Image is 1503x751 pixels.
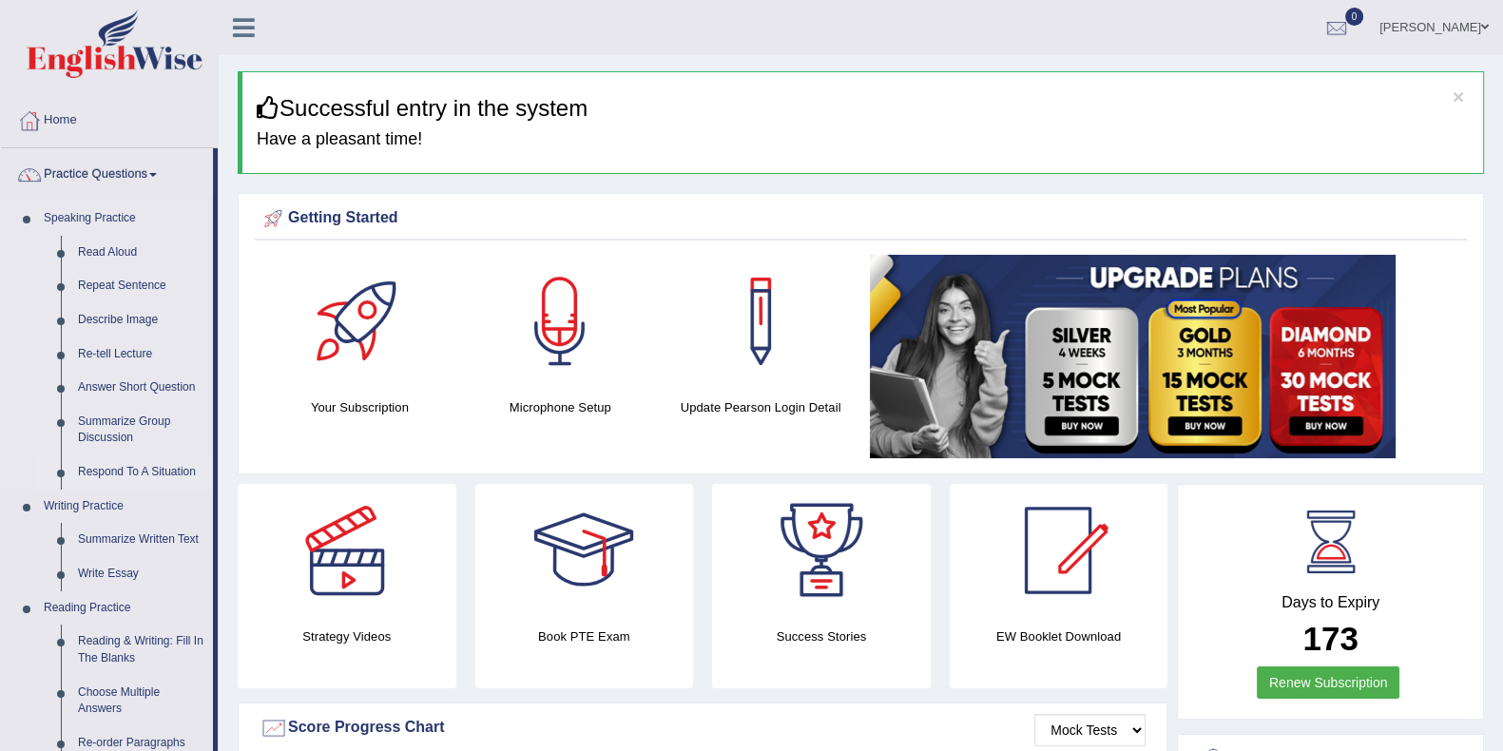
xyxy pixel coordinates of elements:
[1199,594,1462,611] h4: Days to Expiry
[69,337,213,372] a: Re-tell Lecture
[1453,87,1464,106] button: ×
[238,626,456,646] h4: Strategy Videos
[670,397,852,417] h4: Update Pearson Login Detail
[69,405,213,455] a: Summarize Group Discussion
[69,557,213,591] a: Write Essay
[712,626,931,646] h4: Success Stories
[950,626,1168,646] h4: EW Booklet Download
[260,204,1462,233] div: Getting Started
[870,255,1396,458] img: small5.jpg
[69,625,213,675] a: Reading & Writing: Fill In The Blanks
[269,397,451,417] h4: Your Subscription
[69,523,213,557] a: Summarize Written Text
[69,269,213,303] a: Repeat Sentence
[35,490,213,524] a: Writing Practice
[1257,666,1400,699] a: Renew Subscription
[69,303,213,337] a: Describe Image
[35,591,213,626] a: Reading Practice
[1345,8,1364,26] span: 0
[260,714,1146,742] div: Score Progress Chart
[69,455,213,490] a: Respond To A Situation
[257,96,1469,121] h3: Successful entry in the system
[69,371,213,405] a: Answer Short Question
[69,676,213,726] a: Choose Multiple Answers
[1302,620,1358,657] b: 173
[1,94,218,142] a: Home
[35,202,213,236] a: Speaking Practice
[470,397,651,417] h4: Microphone Setup
[257,130,1469,149] h4: Have a pleasant time!
[1,148,213,196] a: Practice Questions
[69,236,213,270] a: Read Aloud
[475,626,694,646] h4: Book PTE Exam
